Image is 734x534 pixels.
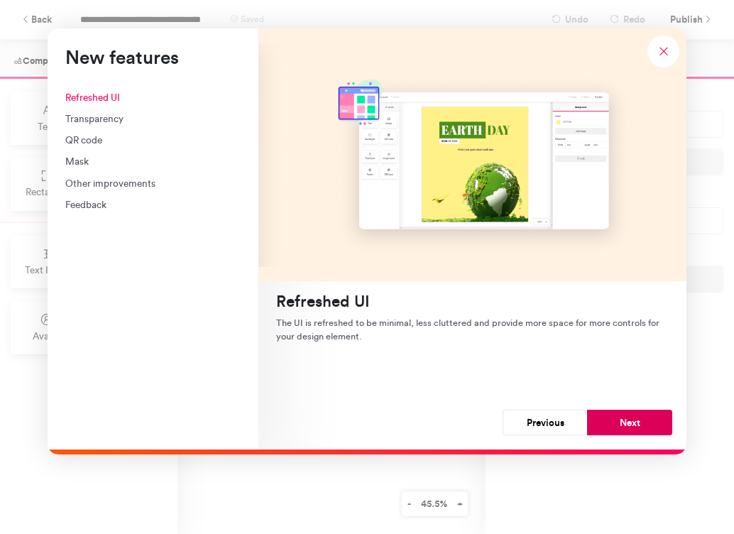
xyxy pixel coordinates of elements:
button: Previous [503,410,588,435]
h3: New features [65,46,241,69]
div: Feedback [65,197,241,212]
div: New features [48,28,686,454]
button: Next [587,410,672,435]
p: The UI is refreshed to be minimal, less cluttered and provide more space for more controls for yo... [276,316,669,343]
div: Transparency [65,111,241,126]
div: Other improvements [65,176,241,190]
h4: Refreshed UI [276,292,669,311]
div: Mask [65,154,241,168]
div: QR code [65,133,241,147]
div: Navigation button [503,410,672,435]
iframe: Drift Widget Chat Controller [663,463,717,517]
div: Refreshed UI [65,90,241,104]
